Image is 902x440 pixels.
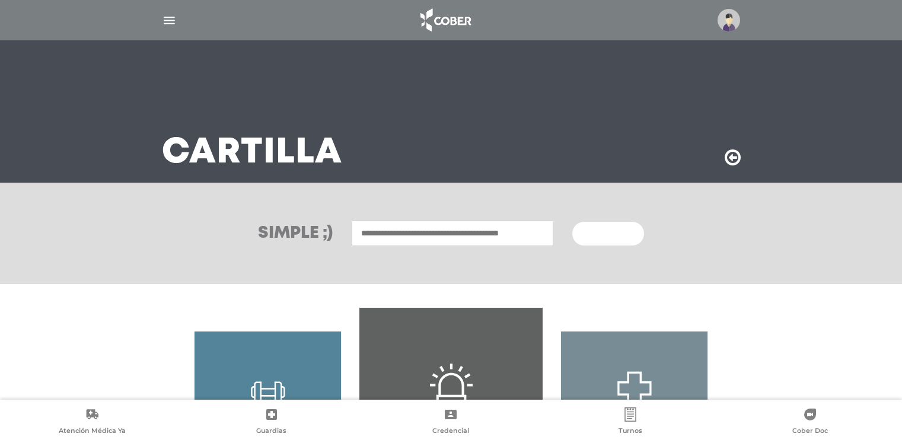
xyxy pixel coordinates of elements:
[792,426,828,437] span: Cober Doc
[162,13,177,28] img: Cober_menu-lines-white.svg
[59,426,126,437] span: Atención Médica Ya
[182,407,362,438] a: Guardias
[718,9,740,31] img: profile-placeholder.svg
[541,407,721,438] a: Turnos
[162,138,342,168] h3: Cartilla
[258,225,333,242] h3: Simple ;)
[414,6,476,34] img: logo_cober_home-white.png
[361,407,541,438] a: Credencial
[587,230,621,238] span: Buscar
[572,222,643,245] button: Buscar
[720,407,900,438] a: Cober Doc
[619,426,642,437] span: Turnos
[256,426,286,437] span: Guardias
[2,407,182,438] a: Atención Médica Ya
[432,426,469,437] span: Credencial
